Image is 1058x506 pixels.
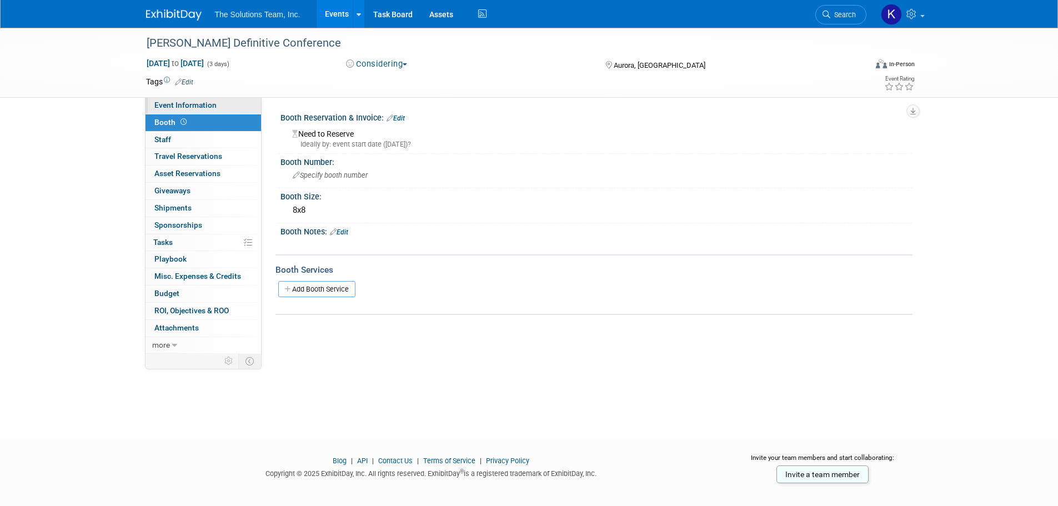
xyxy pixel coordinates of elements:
a: Playbook [146,251,261,268]
div: Booth Number: [280,154,912,168]
a: Search [815,5,866,24]
a: Privacy Policy [486,457,529,465]
div: Booth Size: [280,188,912,202]
a: Event Information [146,97,261,114]
a: Contact Us [378,457,413,465]
span: Misc. Expenses & Credits [154,272,241,280]
span: | [348,457,355,465]
a: Edit [175,78,193,86]
span: Booth [154,118,189,127]
span: The Solutions Team, Inc. [215,10,300,19]
a: more [146,337,261,354]
span: Giveaways [154,186,190,195]
span: ROI, Objectives & ROO [154,306,229,315]
a: Invite a team member [776,465,869,483]
div: [PERSON_NAME] Definitive Conference [143,33,850,53]
a: Shipments [146,200,261,217]
span: Shipments [154,203,192,212]
span: Asset Reservations [154,169,220,178]
a: Budget [146,285,261,302]
div: In-Person [889,60,915,68]
div: Copyright © 2025 ExhibitDay, Inc. All rights reserved. ExhibitDay is a registered trademark of Ex... [146,466,717,479]
span: Specify booth number [293,171,368,179]
a: Booth [146,114,261,131]
div: Event Rating [884,76,914,82]
span: Playbook [154,254,187,263]
div: 8x8 [289,202,904,219]
span: Staff [154,135,171,144]
a: Terms of Service [423,457,475,465]
span: to [170,59,180,68]
a: Giveaways [146,183,261,199]
a: ROI, Objectives & ROO [146,303,261,319]
span: Attachments [154,323,199,332]
span: Budget [154,289,179,298]
a: Blog [333,457,347,465]
a: Edit [387,114,405,122]
span: | [369,457,377,465]
span: | [414,457,422,465]
a: API [357,457,368,465]
span: Booth not reserved yet [178,118,189,126]
td: Personalize Event Tab Strip [219,354,239,368]
span: more [152,340,170,349]
span: | [477,457,484,465]
div: Invite your team members and start collaborating: [733,453,912,470]
img: Format-Inperson.png [876,59,887,68]
div: Booth Notes: [280,223,912,238]
div: Event Format [801,58,915,74]
a: Sponsorships [146,217,261,234]
td: Toggle Event Tabs [238,354,261,368]
a: Tasks [146,234,261,251]
span: Tasks [153,238,173,247]
a: Staff [146,132,261,148]
a: Misc. Expenses & Credits [146,268,261,285]
div: Booth Services [275,264,912,276]
button: Considering [342,58,412,70]
a: Attachments [146,320,261,337]
a: Add Booth Service [278,281,355,297]
div: Booth Reservation & Invoice: [280,109,912,124]
span: Event Information [154,101,217,109]
a: Edit [330,228,348,236]
img: ExhibitDay [146,9,202,21]
span: [DATE] [DATE] [146,58,204,68]
span: Travel Reservations [154,152,222,161]
a: Travel Reservations [146,148,261,165]
span: Aurora, [GEOGRAPHIC_DATA] [614,61,705,69]
span: Search [830,11,856,19]
span: (3 days) [206,61,229,68]
div: Need to Reserve [289,126,904,149]
span: Sponsorships [154,221,202,229]
sup: ® [460,468,464,474]
img: Kaelon Harris [881,4,902,25]
td: Tags [146,76,193,87]
a: Asset Reservations [146,166,261,182]
div: Ideally by: event start date ([DATE])? [292,139,904,149]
